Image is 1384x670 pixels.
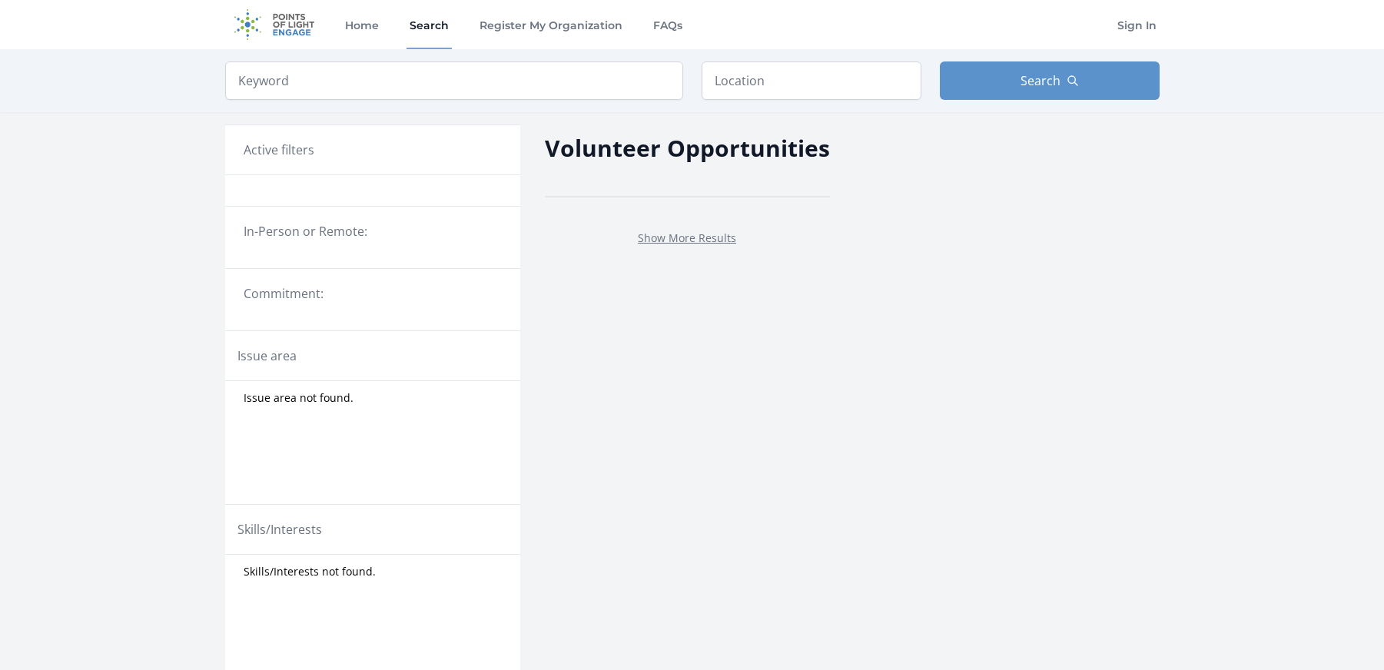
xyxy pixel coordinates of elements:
[940,61,1160,100] button: Search
[244,284,502,303] legend: Commitment:
[244,141,314,159] h3: Active filters
[244,564,376,579] span: Skills/Interests not found.
[1021,71,1060,90] span: Search
[225,61,683,100] input: Keyword
[702,61,921,100] input: Location
[638,231,736,245] a: Show More Results
[244,390,353,406] span: Issue area not found.
[237,520,322,539] legend: Skills/Interests
[545,131,830,165] h2: Volunteer Opportunities
[244,222,502,240] legend: In-Person or Remote:
[237,347,297,365] legend: Issue area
